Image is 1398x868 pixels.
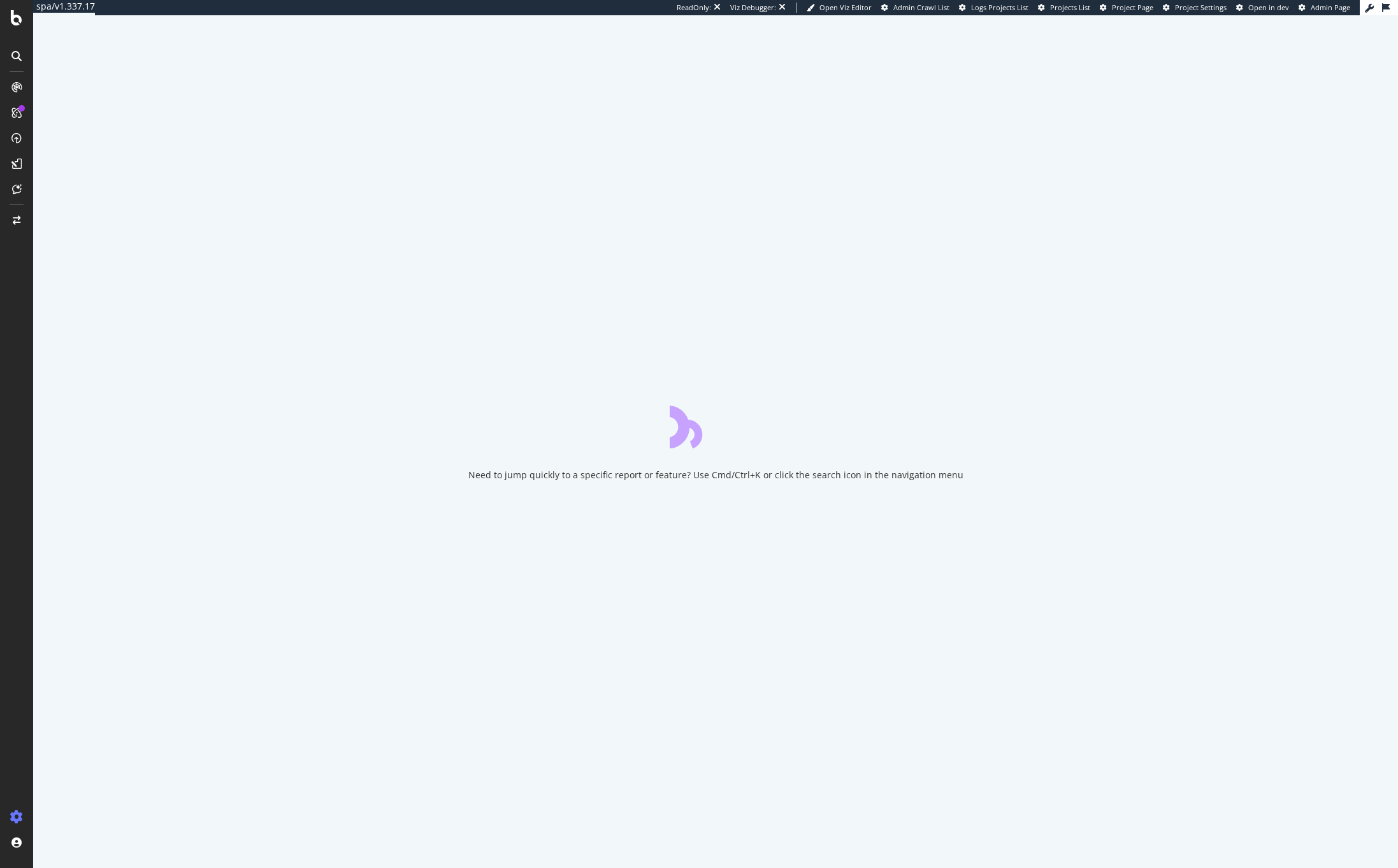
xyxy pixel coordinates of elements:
span: Admin Page [1311,3,1350,12]
span: Logs Projects List [971,3,1028,12]
span: Open Viz Editor [819,3,872,12]
div: Viz Debugger: [730,3,776,13]
span: Projects List [1050,3,1090,12]
div: ReadOnly: [677,3,711,13]
a: Project Settings [1163,3,1227,13]
a: Admin Crawl List [881,3,949,13]
a: Projects List [1038,3,1090,13]
a: Logs Projects List [959,3,1028,13]
a: Admin Page [1299,3,1350,13]
a: Project Page [1100,3,1153,13]
span: Admin Crawl List [893,3,949,12]
a: Open Viz Editor [807,3,872,13]
a: Open in dev [1236,3,1289,13]
div: animation [670,402,761,448]
span: Open in dev [1248,3,1289,12]
span: Project Settings [1175,3,1227,12]
div: Need to jump quickly to a specific report or feature? Use Cmd/Ctrl+K or click the search icon in ... [468,469,963,481]
span: Project Page [1112,3,1153,12]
